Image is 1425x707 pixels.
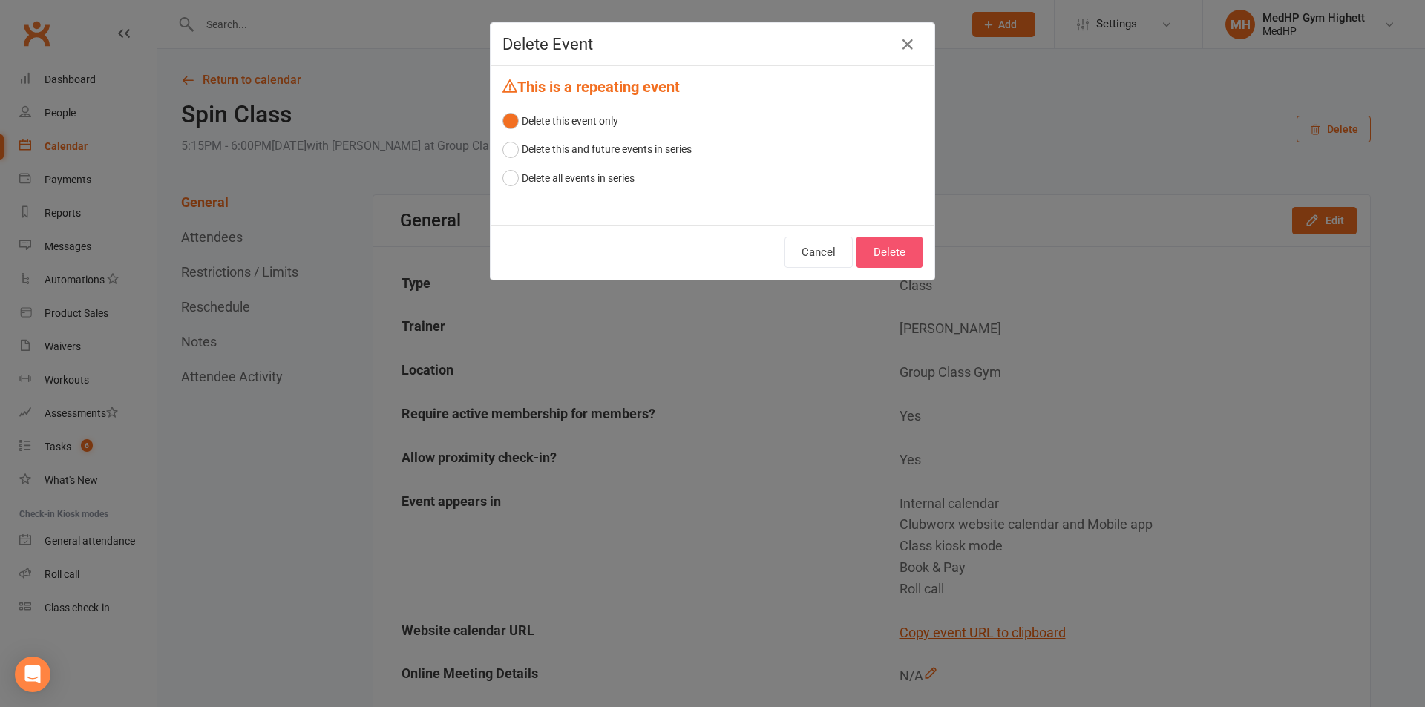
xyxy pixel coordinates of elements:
[856,237,923,268] button: Delete
[502,135,692,163] button: Delete this and future events in series
[15,657,50,692] div: Open Intercom Messenger
[502,35,923,53] h4: Delete Event
[502,78,923,95] h4: This is a repeating event
[896,33,920,56] button: Close
[502,107,618,135] button: Delete this event only
[784,237,853,268] button: Cancel
[502,164,635,192] button: Delete all events in series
